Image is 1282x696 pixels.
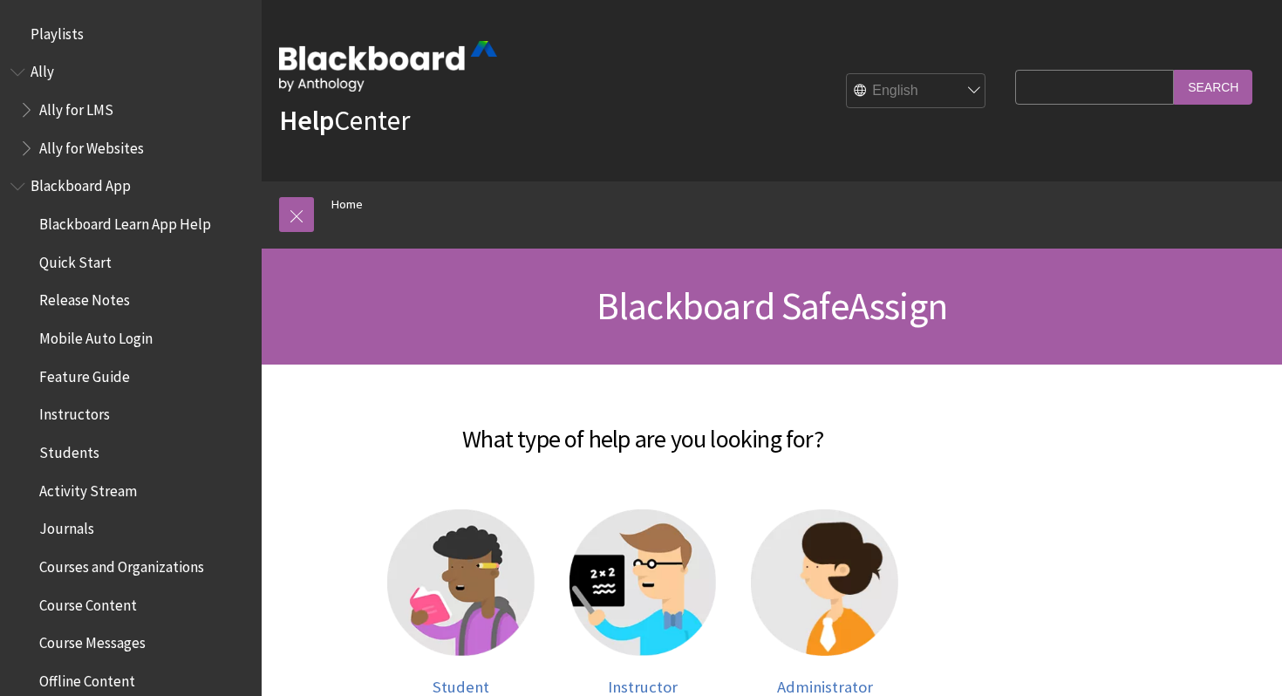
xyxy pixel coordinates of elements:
a: Home [331,194,363,215]
a: HelpCenter [279,103,410,138]
span: Journals [39,515,94,538]
span: Ally [31,58,54,81]
span: Blackboard App [31,172,131,195]
span: Release Notes [39,286,130,310]
span: Blackboard Learn App Help [39,209,211,233]
span: Ally for LMS [39,95,113,119]
img: Instructor help [569,509,717,657]
span: Courses and Organizations [39,552,204,576]
span: Ally for Websites [39,133,144,157]
span: Quick Start [39,248,112,271]
span: Instructors [39,400,110,424]
select: Site Language Selector [847,74,986,109]
img: Blackboard by Anthology [279,41,497,92]
span: Blackboard SafeAssign [597,282,947,330]
input: Search [1174,70,1252,104]
span: Students [39,438,99,461]
nav: Book outline for Playlists [10,19,251,49]
span: Activity Stream [39,476,137,500]
span: Mobile Auto Login [39,324,153,347]
img: Student help [387,509,535,657]
span: Playlists [31,19,84,43]
img: Administrator help [751,509,898,657]
h2: What type of help are you looking for? [279,399,1006,457]
span: Offline Content [39,666,135,690]
span: Course Messages [39,629,146,652]
strong: Help [279,103,334,138]
span: Course Content [39,590,137,614]
nav: Book outline for Anthology Ally Help [10,58,251,163]
span: Feature Guide [39,362,130,386]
